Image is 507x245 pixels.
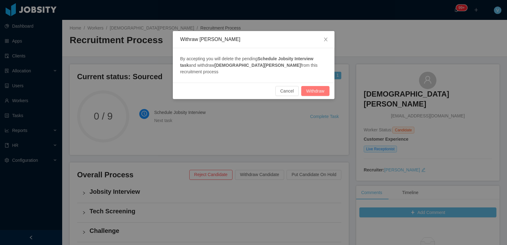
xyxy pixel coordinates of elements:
[180,56,258,61] span: By accepting you will delete the pending
[301,86,329,96] button: Withdraw
[275,86,299,96] button: Cancel
[317,31,334,48] button: Close
[180,36,327,43] div: Withraw [PERSON_NAME]
[214,63,301,68] strong: [DEMOGRAPHIC_DATA][PERSON_NAME]
[323,37,328,42] i: icon: close
[189,63,215,68] span: and withdraw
